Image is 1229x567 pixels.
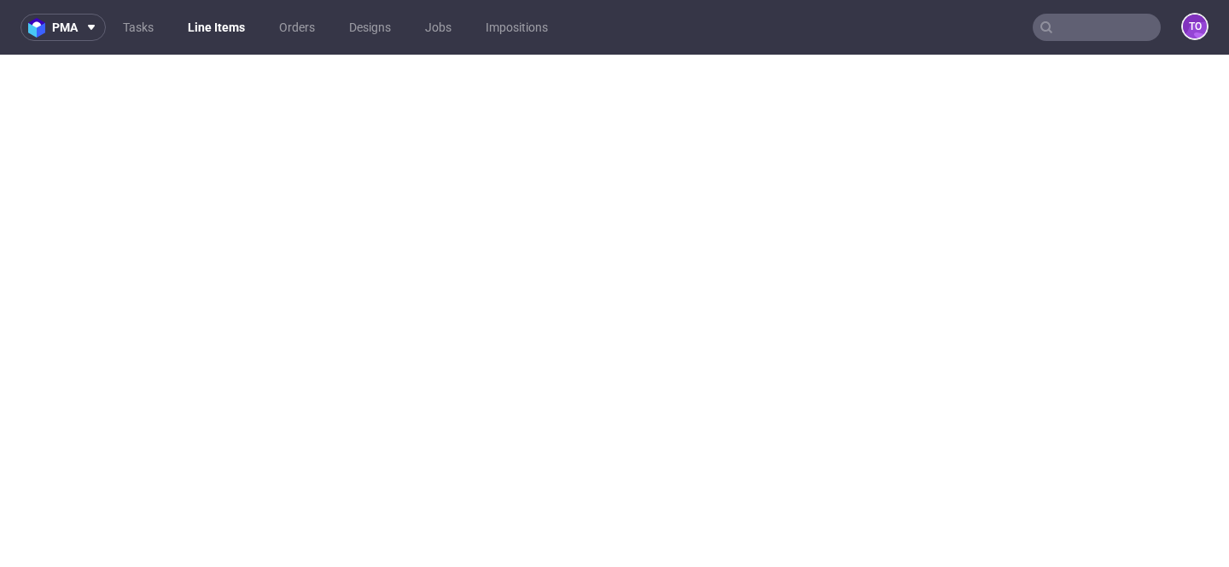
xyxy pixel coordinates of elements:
a: Designs [339,14,401,41]
a: Line Items [178,14,255,41]
a: Jobs [415,14,462,41]
img: logo [28,18,52,38]
figcaption: to [1183,15,1207,38]
button: pma [20,14,106,41]
a: Tasks [113,14,164,41]
a: Impositions [475,14,558,41]
a: Orders [269,14,325,41]
span: pma [52,21,78,33]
